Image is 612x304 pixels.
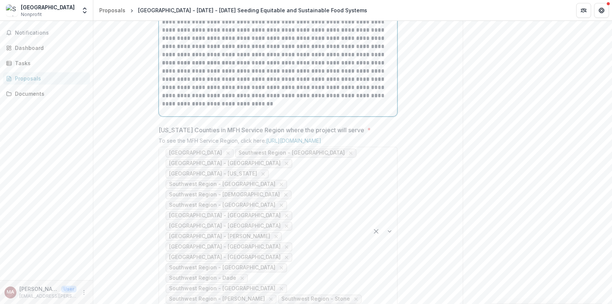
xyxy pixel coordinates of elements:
div: Dashboard [15,44,84,52]
p: [PERSON_NAME] [19,285,58,293]
span: Southwest Region - [GEOGRAPHIC_DATA] [169,265,275,271]
div: Documents [15,90,84,98]
div: Remove Southwest Region - Stone [352,295,360,303]
span: Notifications [15,30,87,36]
div: Remove Southwest Region - Greene [347,149,355,157]
div: Remove Southeast Region - Texas [259,170,267,178]
div: Remove Southwest Region - Dallas [283,254,290,261]
span: Southwest Region - Dade [169,275,236,281]
a: Documents [3,88,90,100]
div: Maile Auterson [7,290,14,295]
span: [GEOGRAPHIC_DATA] - [GEOGRAPHIC_DATA] [169,254,281,260]
span: [GEOGRAPHIC_DATA] - [GEOGRAPHIC_DATA] [169,212,281,219]
button: Get Help [594,3,609,18]
span: Southwest Region - [GEOGRAPHIC_DATA] [169,202,275,208]
span: Southwest Region - [GEOGRAPHIC_DATA] [169,181,275,187]
nav: breadcrumb [96,5,370,16]
div: Remove Southwest Region - Lawrence [278,285,285,292]
a: Dashboard [3,42,90,54]
span: Southwest Region - [PERSON_NAME] [169,296,265,302]
div: Remove Southwest Region - Webster [278,181,285,188]
div: Remove Southwest Region - Barry [267,295,275,303]
div: Remove Southwest Region - Polk [278,264,285,272]
img: Springfield Community Gardens [6,4,18,16]
div: Remove Southwest Region - Dade [238,275,246,282]
p: [EMAIL_ADDRESS][PERSON_NAME][DOMAIN_NAME] [19,293,76,300]
div: To see the MFH Service Region, click here: [159,137,397,147]
a: [URL][DOMAIN_NAME] [266,137,321,144]
div: Remove Southeast Region - Shannon [283,222,290,230]
span: Southwest Region - [DEMOGRAPHIC_DATA] [169,191,280,198]
p: User [61,286,76,292]
div: Remove Saint Louis Metropolitan Region [224,149,232,157]
span: [GEOGRAPHIC_DATA] [169,150,222,156]
div: Remove Southwest Region - Christian [282,191,290,199]
span: Southwest Region - [GEOGRAPHIC_DATA] [238,150,345,156]
button: Open entity switcher [79,3,90,18]
span: [GEOGRAPHIC_DATA] - [GEOGRAPHIC_DATA] [169,223,281,229]
span: [GEOGRAPHIC_DATA] - [PERSON_NAME] [169,233,270,240]
span: [GEOGRAPHIC_DATA] - [GEOGRAPHIC_DATA] [169,160,281,167]
button: Notifications [3,27,90,39]
span: [GEOGRAPHIC_DATA] - [US_STATE] [169,171,257,177]
div: Remove Southeast Region - Ozark [283,243,290,251]
a: Tasks [3,57,90,69]
button: Partners [576,3,591,18]
p: [US_STATE] Counties in MFH Service Region where the project will serve [159,126,364,134]
a: Proposals [96,5,128,16]
div: Remove Southwest Region - Taney [278,202,285,209]
div: Remove Southeast Region - Douglas [283,160,290,167]
div: Remove Southeast Region - Howell [283,212,290,219]
span: Nonprofit [21,11,42,18]
div: Proposals [15,75,84,82]
div: Proposals [99,6,125,14]
div: [GEOGRAPHIC_DATA] [21,3,75,11]
div: Clear selected options [370,225,382,237]
button: More [79,288,88,297]
div: Remove Southeast Region - Wright [272,233,280,240]
a: Proposals [3,72,90,85]
span: Southwest Region - Stone [281,296,350,302]
span: [GEOGRAPHIC_DATA] - [GEOGRAPHIC_DATA] [169,244,281,250]
span: Southwest Region - [GEOGRAPHIC_DATA] [169,285,275,292]
div: Tasks [15,59,84,67]
div: [GEOGRAPHIC_DATA] - [DATE] - [DATE] Seeding Equitable and Sustainable Food Systems [138,6,367,14]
